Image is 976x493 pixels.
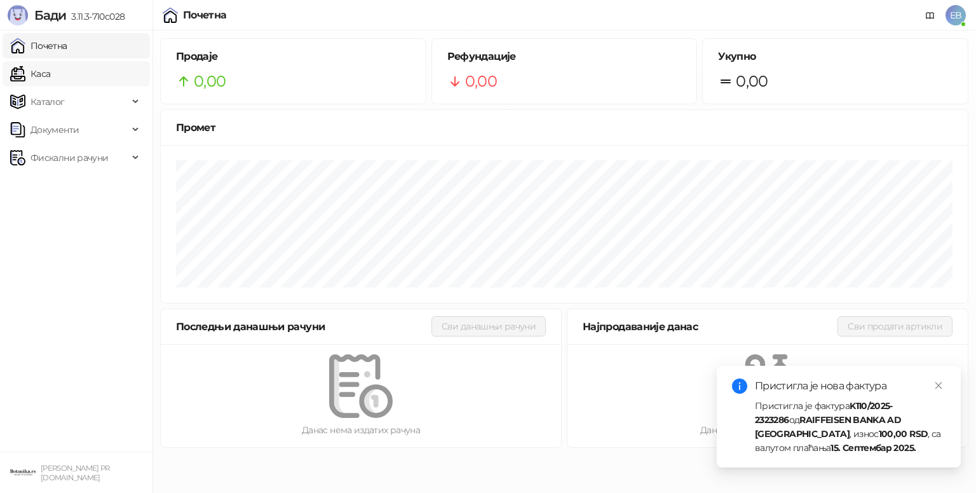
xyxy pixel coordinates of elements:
[932,378,945,392] a: Close
[755,400,893,426] strong: K110/2025-2323286
[34,8,66,23] span: Бади
[10,33,67,59] a: Почетна
[30,145,108,170] span: Фискални рачуни
[830,442,916,454] strong: 15. Септембар 2025.
[176,319,431,335] div: Последњи данашњи рачуни
[583,319,837,335] div: Најпродаваније данас
[30,117,79,142] span: Документи
[879,428,928,440] strong: 100,00 RSD
[30,89,65,115] span: Каталог
[755,414,901,440] strong: RAIFFEISEN BANKA AD [GEOGRAPHIC_DATA]
[837,316,952,337] button: Сви продати артикли
[755,399,945,455] div: Пристигла је фактура од , износ , са валутом плаћања
[755,378,945,394] div: Пристигла је нова фактура
[736,69,768,94] span: 0,00
[183,10,227,20] div: Почетна
[934,381,943,390] span: close
[431,316,546,337] button: Сви данашњи рачуни
[181,423,541,437] div: Данас нема издатих рачуна
[447,49,682,64] h5: Рефундације
[920,5,940,25] a: Документација
[66,11,125,22] span: 3.11.3-710c028
[10,61,50,87] a: Каса
[718,49,952,64] h5: Укупно
[176,120,952,135] div: Промет
[588,423,947,437] div: Данас нема продатих артикала
[465,69,497,94] span: 0,00
[194,69,226,94] span: 0,00
[945,5,966,25] span: EB
[8,5,28,25] img: Logo
[10,460,36,485] img: 64x64-companyLogo-0e2e8aaa-0bd2-431b-8613-6e3c65811325.png
[176,49,410,64] h5: Продаје
[732,378,747,394] span: info-circle
[41,464,110,482] small: [PERSON_NAME] PR [DOMAIN_NAME]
